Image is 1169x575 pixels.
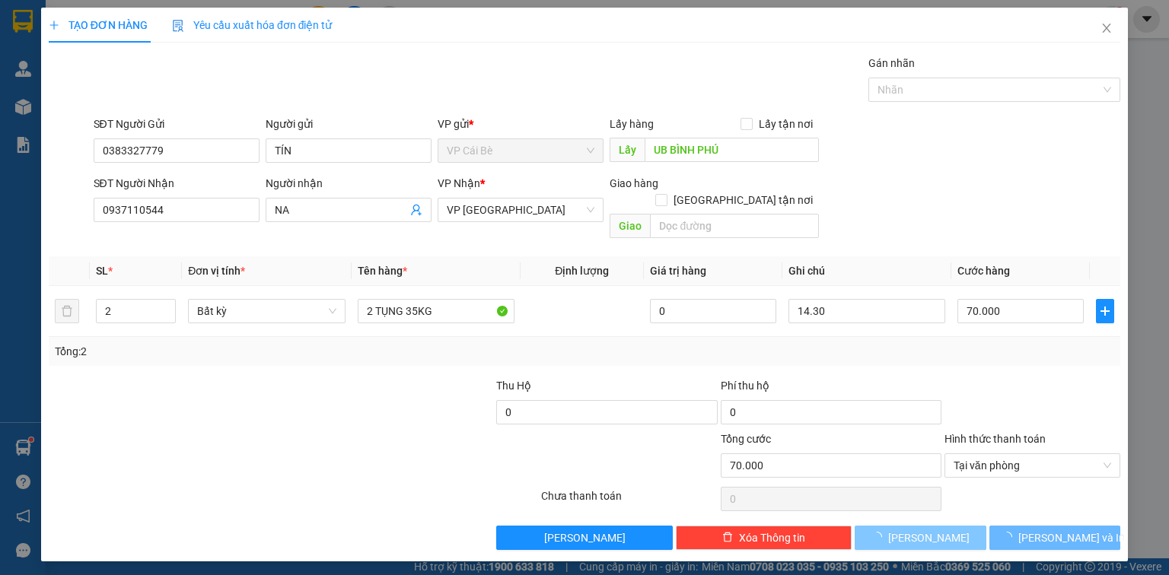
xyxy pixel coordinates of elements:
[55,343,452,360] div: Tổng: 2
[94,175,260,192] div: SĐT Người Nhận
[739,529,805,546] span: Xóa Thông tin
[957,265,1010,277] span: Cước hàng
[676,526,852,550] button: deleteXóa Thông tin
[610,138,645,162] span: Lấy
[410,204,422,216] span: user-add
[650,299,776,323] input: 0
[868,57,915,69] label: Gán nhãn
[944,433,1046,445] label: Hình thức thanh toán
[358,265,407,277] span: Tên hàng
[172,20,184,32] img: icon
[49,20,59,30] span: plus
[188,265,245,277] span: Đơn vị tính
[650,214,819,238] input: Dọc đường
[721,377,941,400] div: Phí thu hộ
[96,265,108,277] span: SL
[94,116,260,132] div: SĐT Người Gửi
[721,433,771,445] span: Tổng cước
[55,299,79,323] button: delete
[650,265,706,277] span: Giá trị hàng
[1096,299,1114,323] button: plus
[1018,529,1125,546] span: [PERSON_NAME] và In
[753,116,819,132] span: Lấy tận nơi
[447,199,594,221] span: VP Sài Gòn
[172,19,333,31] span: Yêu cầu xuất hóa đơn điện tử
[610,177,658,189] span: Giao hàng
[645,138,819,162] input: Dọc đường
[1085,8,1128,50] button: Close
[49,19,148,31] span: TẠO ĐƠN HÀNG
[438,177,480,189] span: VP Nhận
[266,175,432,192] div: Người nhận
[954,454,1111,477] span: Tại văn phòng
[358,299,514,323] input: VD: Bàn, Ghế
[1002,532,1018,542] span: loading
[540,488,718,514] div: Chưa thanh toán
[197,300,336,322] span: Bất kỳ
[989,526,1121,550] button: [PERSON_NAME] và In
[1097,305,1113,317] span: plus
[1101,22,1113,34] span: close
[610,118,654,130] span: Lấy hàng
[610,214,650,238] span: Giao
[496,526,672,550] button: [PERSON_NAME]
[788,299,945,323] input: Ghi Chú
[667,192,819,208] span: [GEOGRAPHIC_DATA] tận nơi
[438,116,604,132] div: VP gửi
[544,529,626,546] span: [PERSON_NAME]
[782,256,951,286] th: Ghi chú
[266,116,432,132] div: Người gửi
[447,139,594,162] span: VP Cái Bè
[496,380,531,392] span: Thu Hộ
[871,532,888,542] span: loading
[855,526,986,550] button: [PERSON_NAME]
[722,532,733,544] span: delete
[888,529,970,546] span: [PERSON_NAME]
[555,265,609,277] span: Định lượng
